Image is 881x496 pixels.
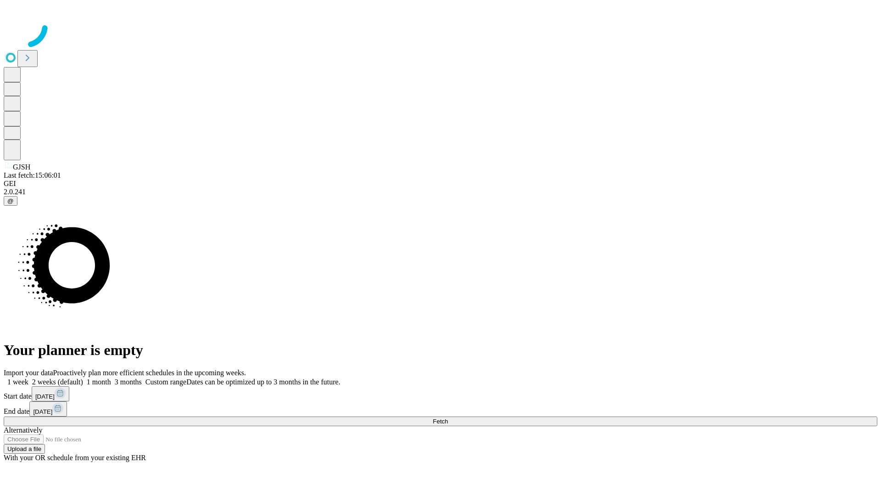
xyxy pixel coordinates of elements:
[53,369,246,377] span: Proactively plan more efficient schedules in the upcoming weeks.
[4,171,61,179] span: Last fetch: 15:06:01
[145,378,186,386] span: Custom range
[433,418,448,425] span: Fetch
[4,401,877,417] div: End date
[4,188,877,196] div: 2.0.241
[7,197,14,204] span: @
[33,408,52,415] span: [DATE]
[4,426,42,434] span: Alternatively
[32,386,69,401] button: [DATE]
[4,444,45,454] button: Upload a file
[115,378,142,386] span: 3 months
[29,401,67,417] button: [DATE]
[4,342,877,359] h1: Your planner is empty
[13,163,30,171] span: GJSH
[7,378,28,386] span: 1 week
[4,180,877,188] div: GEI
[4,454,146,462] span: With your OR schedule from your existing EHR
[4,386,877,401] div: Start date
[4,417,877,426] button: Fetch
[32,378,83,386] span: 2 weeks (default)
[4,196,17,206] button: @
[186,378,340,386] span: Dates can be optimized up to 3 months in the future.
[35,393,55,400] span: [DATE]
[4,369,53,377] span: Import your data
[87,378,111,386] span: 1 month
